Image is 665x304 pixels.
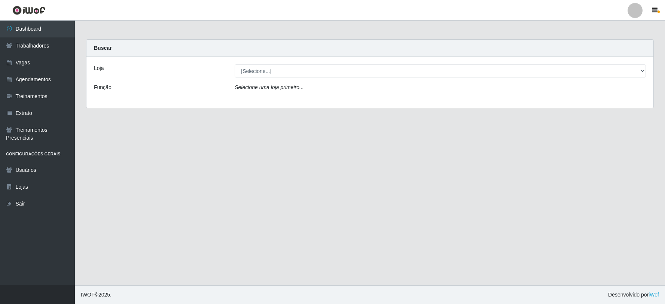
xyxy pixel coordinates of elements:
[12,6,46,15] img: CoreUI Logo
[81,291,112,299] span: © 2025 .
[608,291,659,299] span: Desenvolvido por
[235,84,303,90] i: Selecione uma loja primeiro...
[649,292,659,298] a: iWof
[94,45,112,51] strong: Buscar
[81,292,95,298] span: IWOF
[94,64,104,72] label: Loja
[94,83,112,91] label: Função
